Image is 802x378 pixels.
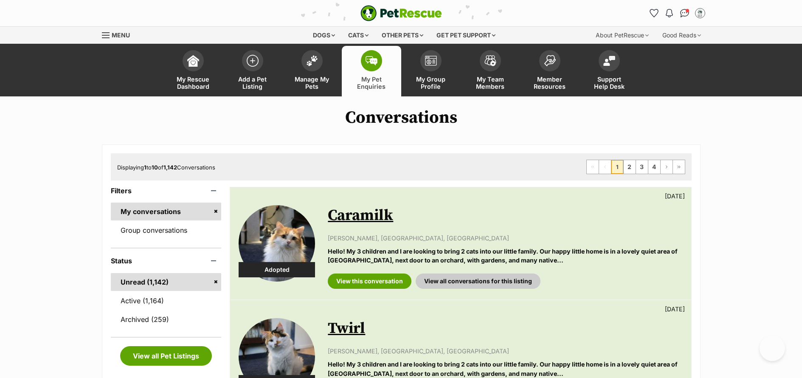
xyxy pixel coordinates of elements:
[111,203,222,220] a: My conversations
[586,160,685,174] nav: Pagination
[152,164,158,171] strong: 10
[102,27,136,42] a: Menu
[587,160,599,174] span: First page
[187,55,199,67] img: dashboard-icon-eb2f2d2d3e046f16d808141f083e7271f6b2e854fb5c12c21221c1fb7104beca.svg
[366,56,377,65] img: pet-enquiries-icon-7e3ad2cf08bfb03b45e93fb7055b45f3efa6380592205ae92323e6603595dc1f.svg
[352,76,391,90] span: My Pet Enquiries
[425,56,437,66] img: group-profile-icon-3fa3cf56718a62981997c0bc7e787c4b2cf8bcc04b72c1350f741eb67cf2f40e.svg
[234,76,272,90] span: Add a Pet Listing
[666,9,673,17] img: notifications-46538b983faf8c2785f20acdc204bb7945ddae34d4c08c2a6579f10ce5e182be.svg
[636,160,648,174] a: Page 3
[461,46,520,96] a: My Team Members
[647,6,661,20] a: Favourites
[611,160,623,174] span: Page 1
[376,27,429,44] div: Other pets
[590,27,655,44] div: About PetRescue
[112,31,130,39] span: Menu
[416,274,540,289] a: View all conversations for this listing
[247,55,259,67] img: add-pet-listing-icon-0afa8454b4691262ce3f59096e99ab1cd57d4a30225e0717b998d2c9b9846f56.svg
[680,9,689,17] img: chat-41dd97257d64d25036548639549fe6c8038ab92f7586957e7f3b1b290dea8141.svg
[412,76,450,90] span: My Group Profile
[599,160,611,174] span: Previous page
[328,360,682,378] p: Hello! My 3 children and I are looking to bring 2 cats into our little family. Our happy little h...
[239,262,315,277] div: Adopted
[328,206,393,225] a: Caramilk
[282,46,342,96] a: Manage My Pets
[665,192,685,200] p: [DATE]
[144,164,146,171] strong: 1
[111,273,222,291] a: Unread (1,142)
[663,6,676,20] button: Notifications
[120,346,212,366] a: View all Pet Listings
[111,187,222,195] header: Filters
[328,234,682,243] p: [PERSON_NAME], [GEOGRAPHIC_DATA], [GEOGRAPHIC_DATA]
[111,257,222,265] header: Status
[624,160,636,174] a: Page 2
[520,46,580,96] a: Member Resources
[223,46,282,96] a: Add a Pet Listing
[360,5,442,21] a: PetRescue
[471,76,509,90] span: My Team Members
[484,55,496,66] img: team-members-icon-5396bd8760b3fe7c0b43da4ab00e1e3bb1a5d9ba89233759b79545d2d3fc5d0d.svg
[665,305,685,313] p: [DATE]
[531,76,569,90] span: Member Resources
[580,46,639,96] a: Support Help Desk
[590,76,628,90] span: Support Help Desk
[342,46,401,96] a: My Pet Enquiries
[431,27,501,44] div: Get pet support
[678,6,692,20] a: Conversations
[163,46,223,96] a: My Rescue Dashboard
[696,9,704,17] img: Belle Vie Animal Rescue profile pic
[760,336,785,361] iframe: Help Scout Beacon - Open
[603,56,615,66] img: help-desk-icon-fdf02630f3aa405de69fd3d07c3f3aa587a6932b1a1747fa1d2bba05be0121f9.svg
[693,6,707,20] button: My account
[163,164,177,171] strong: 1,142
[307,27,341,44] div: Dogs
[647,6,707,20] ul: Account quick links
[239,205,315,282] img: Caramilk
[174,76,212,90] span: My Rescue Dashboard
[111,221,222,239] a: Group conversations
[328,347,682,355] p: [PERSON_NAME], [GEOGRAPHIC_DATA], [GEOGRAPHIC_DATA]
[111,310,222,328] a: Archived (259)
[648,160,660,174] a: Page 4
[656,27,707,44] div: Good Reads
[111,292,222,310] a: Active (1,164)
[328,274,411,289] a: View this conversation
[544,55,556,66] img: member-resources-icon-8e73f808a243e03378d46382f2149f9095a855e16c252ad45f914b54edf8863c.svg
[401,46,461,96] a: My Group Profile
[360,5,442,21] img: logo-e224e6f780fb5917bec1dbf3a21bbac754714ae5b6737aabdf751b685950b380.svg
[328,319,365,338] a: Twirl
[342,27,374,44] div: Cats
[306,55,318,66] img: manage-my-pets-icon-02211641906a0b7f246fdf0571729dbe1e7629f14944591b6c1af311fb30b64b.svg
[661,160,673,174] a: Next page
[117,164,215,171] span: Displaying to of Conversations
[293,76,331,90] span: Manage My Pets
[328,247,682,265] p: Hello! My 3 children and I are looking to bring 2 cats into our little family. Our happy little h...
[673,160,685,174] a: Last page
